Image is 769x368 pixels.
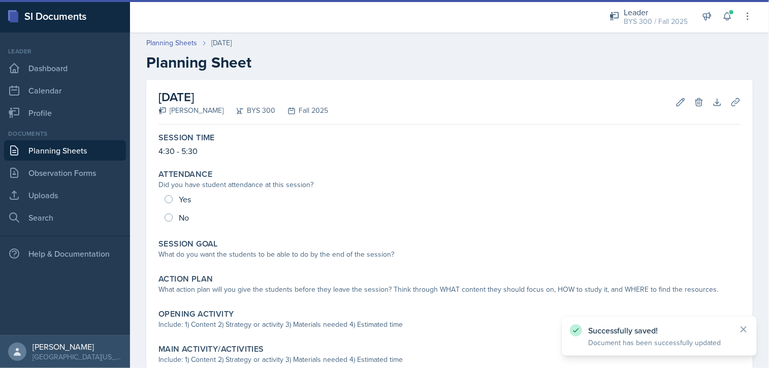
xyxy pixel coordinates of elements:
label: Session Time [158,133,215,143]
a: Uploads [4,185,126,205]
label: Action Plan [158,274,213,284]
a: Search [4,207,126,228]
div: What do you want the students to be able to do by the end of the session? [158,249,741,260]
div: [GEOGRAPHIC_DATA][US_STATE] in [GEOGRAPHIC_DATA] [33,352,122,362]
div: [PERSON_NAME] [33,342,122,352]
div: Include: 1) Content 2) Strategy or activity 3) Materials needed 4) Estimated time [158,354,741,365]
a: Calendar [4,80,126,101]
h2: [DATE] [158,88,328,106]
a: Planning Sheets [146,38,197,48]
p: 4:30 - 5:30 [158,145,741,157]
label: Opening Activity [158,309,234,319]
div: Fall 2025 [275,105,328,116]
div: Help & Documentation [4,243,126,264]
h2: Planning Sheet [146,53,753,72]
div: Leader [4,47,126,56]
div: BYS 300 / Fall 2025 [624,16,688,27]
label: Attendance [158,169,212,179]
div: [DATE] [211,38,232,48]
p: Successfully saved! [588,325,730,335]
div: BYS 300 [223,105,275,116]
p: Document has been successfully updated [588,338,730,348]
label: Session Goal [158,239,218,249]
div: [PERSON_NAME] [158,105,223,116]
label: Main Activity/Activities [158,344,264,354]
a: Planning Sheets [4,140,126,161]
a: Dashboard [4,58,126,78]
a: Profile [4,103,126,123]
a: Observation Forms [4,163,126,183]
div: Include: 1) Content 2) Strategy or activity 3) Materials needed 4) Estimated time [158,319,741,330]
div: Documents [4,129,126,138]
div: Did you have student attendance at this session? [158,179,741,190]
div: Leader [624,6,688,18]
div: What action plan will you give the students before they leave the session? Think through WHAT con... [158,284,741,295]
